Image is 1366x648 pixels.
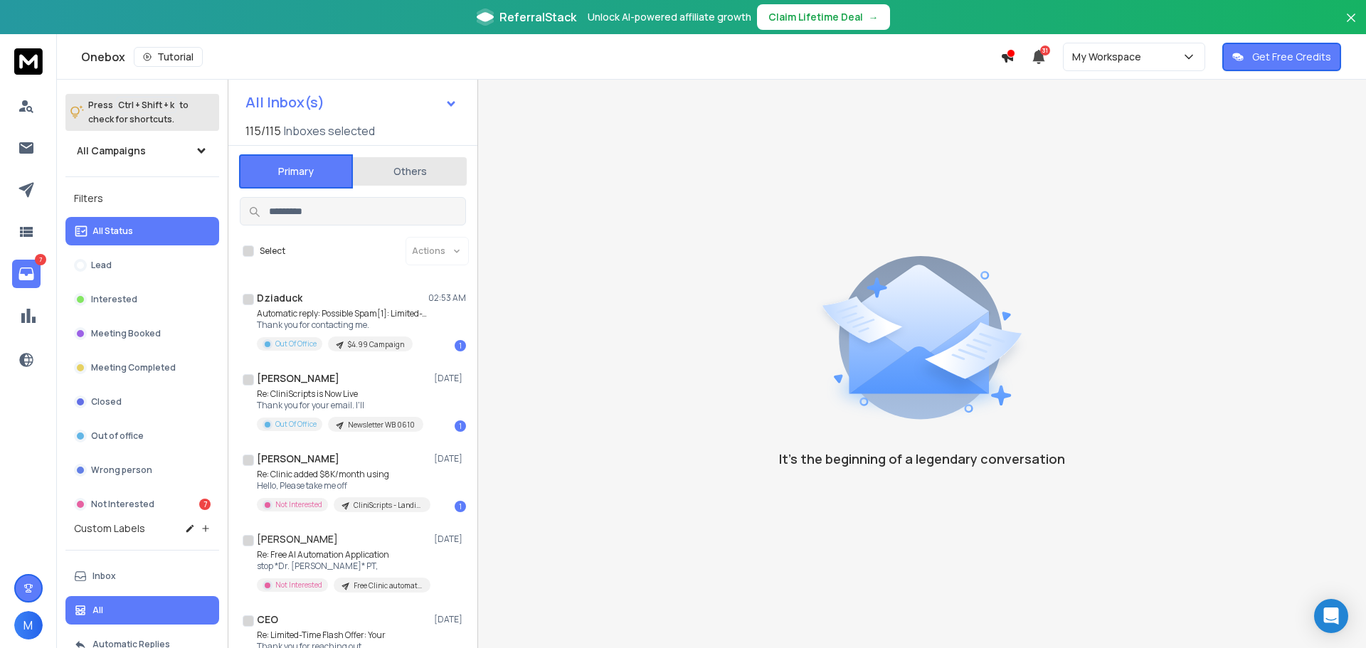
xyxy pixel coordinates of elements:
p: $4.99 Campaign [348,339,404,350]
p: Lead [91,260,112,271]
h3: Inboxes selected [284,122,375,139]
h1: CEO [257,612,278,627]
p: Closed [91,396,122,408]
h1: All Campaigns [77,144,146,158]
button: M [14,611,43,639]
p: Not Interested [91,499,154,510]
p: Out Of Office [275,339,317,349]
div: 7 [199,499,211,510]
div: 1 [455,340,466,351]
p: All [92,605,103,616]
p: [DATE] [434,533,466,545]
p: Automatic reply: Possible Spam[1]: Limited-Time [257,308,428,319]
button: Inbox [65,562,219,590]
button: Close banner [1342,9,1360,43]
p: Thank you for your email. I'll [257,400,423,411]
p: [DATE] [434,373,466,384]
p: Get Free Credits [1252,50,1331,64]
p: Re: Free AI Automation Application [257,549,428,561]
button: All Inbox(s) [234,88,469,117]
p: Re: Clinic added $8K/month using [257,469,428,480]
h3: Custom Labels [74,521,145,536]
h1: [PERSON_NAME] [257,452,339,466]
div: Open Intercom Messenger [1314,599,1348,633]
p: Re: CliniScripts is Now Live [257,388,423,400]
a: 7 [12,260,41,288]
p: Out of office [91,430,144,442]
label: Select [260,245,285,257]
p: Inbox [92,570,116,582]
button: Primary [239,154,353,188]
p: Meeting Completed [91,362,176,373]
h3: Filters [65,188,219,208]
p: Wrong person [91,464,152,476]
p: Newsletter WB 0610 [348,420,415,430]
p: Not Interested [275,580,322,590]
span: Ctrl + Shift + k [116,97,176,113]
p: CliniScripts - Landing page outreach [354,500,422,511]
p: 7 [35,254,46,265]
p: Out Of Office [275,419,317,430]
p: [DATE] [434,453,466,464]
span: → [869,10,879,24]
p: Re: Limited-Time Flash Offer: Your [257,630,428,641]
p: Unlock AI-powered affiliate growth [588,10,751,24]
p: Meeting Booked [91,328,161,339]
p: Interested [91,294,137,305]
button: Get Free Credits [1222,43,1341,71]
button: All Status [65,217,219,245]
button: Tutorial [134,47,203,67]
button: Closed [65,388,219,416]
button: Meeting Completed [65,354,219,382]
p: [DATE] [434,614,466,625]
button: Meeting Booked [65,319,219,348]
button: Out of office [65,422,219,450]
p: 02:53 AM [428,292,466,304]
button: Claim Lifetime Deal→ [757,4,890,30]
button: All Campaigns [65,137,219,165]
div: 1 [455,501,466,512]
p: My Workspace [1072,50,1147,64]
button: Others [353,156,467,187]
p: Free Clinic automation - Fiverr contacts [354,580,422,591]
button: Lead [65,251,219,280]
p: Not Interested [275,499,322,510]
button: Wrong person [65,456,219,484]
p: Thank you for contacting me. [257,319,428,331]
h1: Dziaduck [257,291,302,305]
h1: All Inbox(s) [245,95,324,110]
span: 31 [1040,46,1050,55]
p: stop *Dr. [PERSON_NAME]* PT, [257,561,428,572]
button: Interested [65,285,219,314]
div: Onebox [81,47,1000,67]
p: Press to check for shortcuts. [88,98,189,127]
h1: [PERSON_NAME] [257,371,339,386]
p: It’s the beginning of a legendary conversation [779,449,1065,469]
p: All Status [92,225,133,237]
div: 1 [455,420,466,432]
span: ReferralStack [499,9,576,26]
h1: [PERSON_NAME] [257,532,338,546]
p: Hello, Please take me off [257,480,428,492]
span: 115 / 115 [245,122,281,139]
button: Not Interested7 [65,490,219,519]
button: All [65,596,219,625]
